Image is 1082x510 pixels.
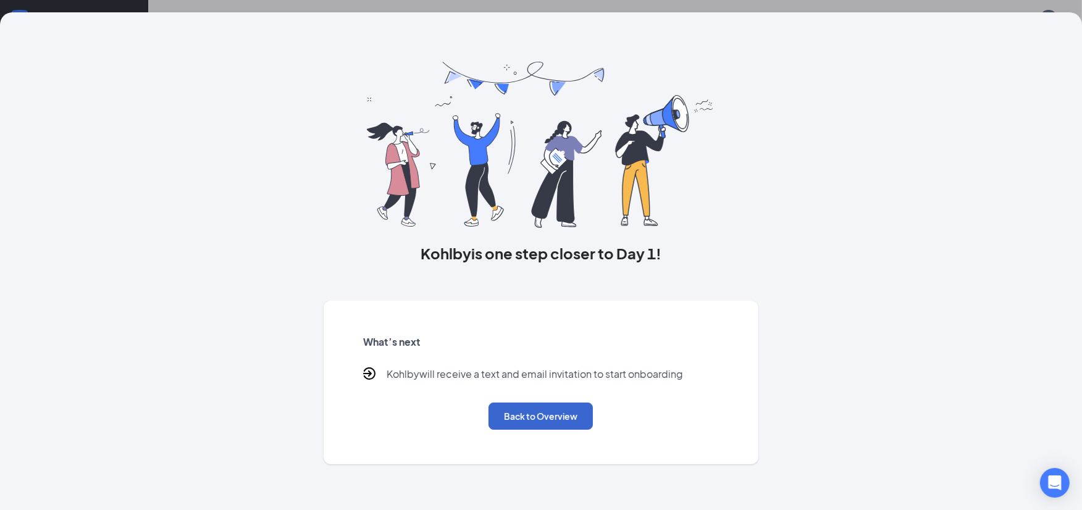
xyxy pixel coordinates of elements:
div: Open Intercom Messenger [1040,468,1070,498]
img: you are all set [367,62,715,228]
p: Kohlby will receive a text and email invitation to start onboarding [387,367,683,383]
h5: What’s next [363,335,719,349]
h3: Kohlby is one step closer to Day 1! [324,243,758,264]
button: Back to Overview [489,403,593,430]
